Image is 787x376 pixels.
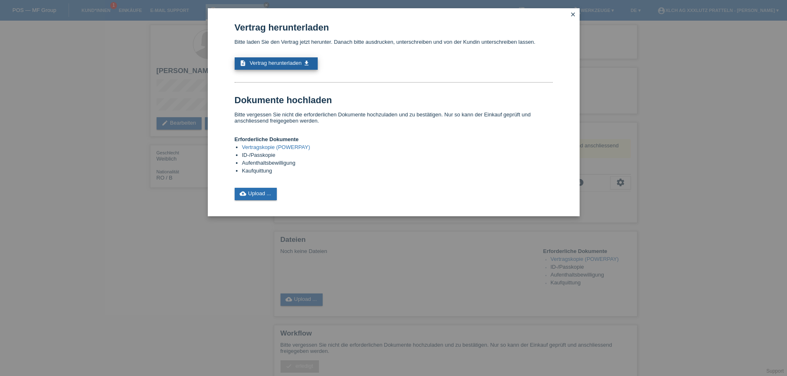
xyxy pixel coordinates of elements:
[235,95,553,105] h1: Dokumente hochladen
[250,60,302,66] span: Vertrag herunterladen
[235,136,553,142] h4: Erforderliche Dokumente
[303,60,310,66] i: get_app
[242,144,310,150] a: Vertragskopie (POWERPAY)
[235,39,553,45] p: Bitte laden Sie den Vertrag jetzt herunter. Danach bitte ausdrucken, unterschreiben und von der K...
[242,152,553,160] li: ID-/Passkopie
[235,22,553,33] h1: Vertrag herunterladen
[240,190,246,197] i: cloud_upload
[235,111,553,124] p: Bitte vergessen Sie nicht die erforderlichen Dokumente hochzuladen und zu bestätigen. Nur so kann...
[235,57,318,70] a: description Vertrag herunterladen get_app
[570,11,576,18] i: close
[240,60,246,66] i: description
[568,10,578,20] a: close
[242,168,553,175] li: Kaufquittung
[242,160,553,168] li: Aufenthaltsbewilligung
[235,188,277,200] a: cloud_uploadUpload ...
